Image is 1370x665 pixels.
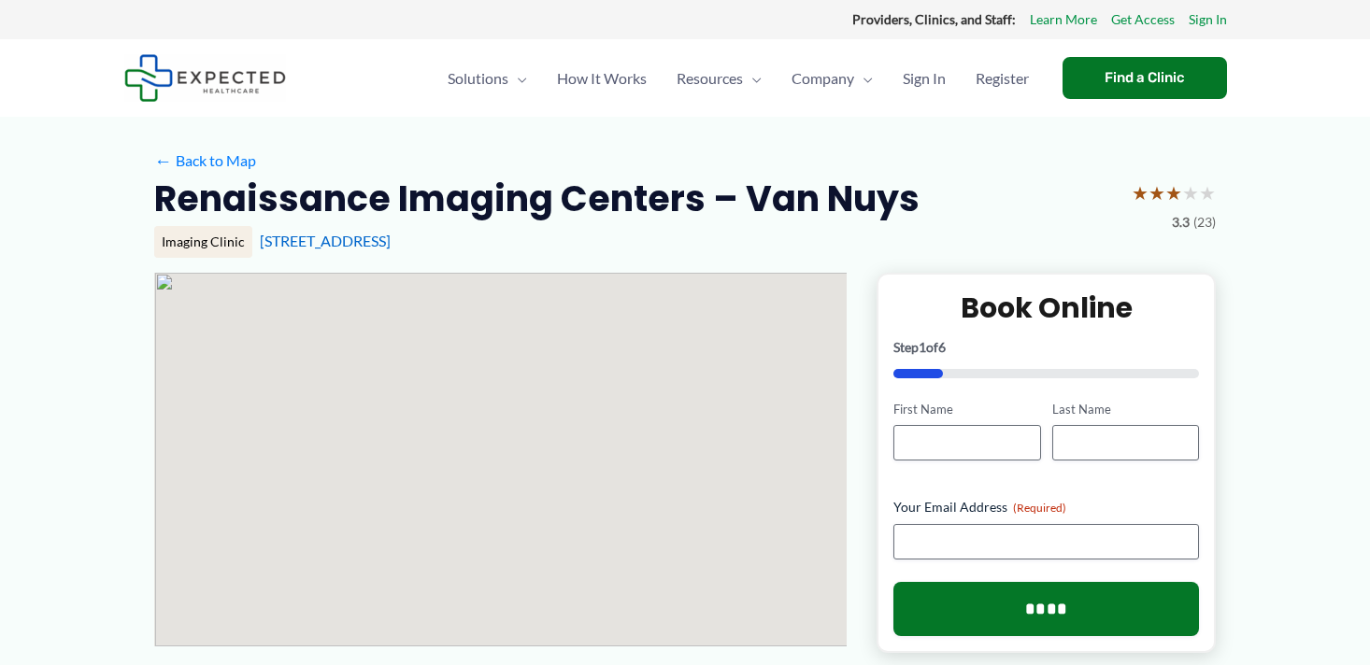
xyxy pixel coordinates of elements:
span: Resources [677,46,743,111]
span: ★ [1165,176,1182,210]
a: [STREET_ADDRESS] [260,232,391,249]
span: Company [792,46,854,111]
a: Sign In [1189,7,1227,32]
strong: Providers, Clinics, and Staff: [852,11,1016,27]
a: Sign In [888,46,961,111]
span: (23) [1193,210,1216,234]
h2: Renaissance Imaging Centers – Van Nuys [154,176,920,221]
a: CompanyMenu Toggle [777,46,888,111]
span: How It Works [557,46,647,111]
span: ← [154,151,172,169]
span: 6 [938,339,946,355]
span: Sign In [903,46,946,111]
label: Last Name [1052,401,1199,418]
span: ★ [1199,176,1216,210]
span: 1 [919,339,926,355]
h2: Book Online [893,290,1199,326]
span: Menu Toggle [508,46,527,111]
a: ←Back to Map [154,147,256,175]
span: (Required) [1013,501,1066,515]
span: Menu Toggle [743,46,762,111]
a: ResourcesMenu Toggle [662,46,777,111]
a: Learn More [1030,7,1097,32]
p: Step of [893,341,1199,354]
nav: Primary Site Navigation [433,46,1044,111]
a: SolutionsMenu Toggle [433,46,542,111]
label: First Name [893,401,1040,418]
span: ★ [1132,176,1149,210]
a: How It Works [542,46,662,111]
span: Register [976,46,1029,111]
a: Register [961,46,1044,111]
span: ★ [1149,176,1165,210]
div: Imaging Clinic [154,226,252,258]
a: Find a Clinic [1063,57,1227,99]
a: Get Access [1111,7,1175,32]
span: 3.3 [1172,210,1190,234]
span: Menu Toggle [854,46,873,111]
span: Solutions [448,46,508,111]
span: ★ [1182,176,1199,210]
label: Your Email Address [893,498,1199,516]
img: Expected Healthcare Logo - side, dark font, small [124,54,286,102]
